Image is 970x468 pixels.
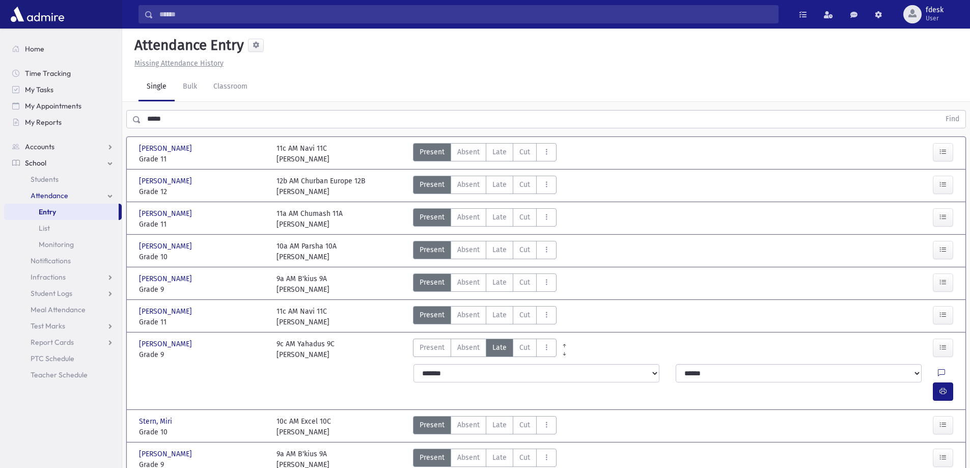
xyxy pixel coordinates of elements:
[420,147,445,157] span: Present
[25,69,71,78] span: Time Tracking
[519,244,530,255] span: Cut
[457,212,480,223] span: Absent
[31,321,65,331] span: Test Marks
[4,285,122,301] a: Student Logs
[39,224,50,233] span: List
[4,65,122,81] a: Time Tracking
[519,277,530,288] span: Cut
[276,241,337,262] div: 10a AM Parsha 10A [PERSON_NAME]
[276,176,366,197] div: 12b AM Churban Europe 12B [PERSON_NAME]
[4,301,122,318] a: Meal Attendance
[139,273,194,284] span: [PERSON_NAME]
[31,354,74,363] span: PTC Schedule
[926,14,944,22] span: User
[25,44,44,53] span: Home
[139,219,266,230] span: Grade 11
[413,273,557,295] div: AttTypes
[8,4,67,24] img: AdmirePro
[31,256,71,265] span: Notifications
[31,370,88,379] span: Teacher Schedule
[457,452,480,463] span: Absent
[4,236,122,253] a: Monitoring
[31,289,72,298] span: Student Logs
[130,37,244,54] h5: Attendance Entry
[4,204,119,220] a: Entry
[139,349,266,360] span: Grade 9
[4,253,122,269] a: Notifications
[276,306,329,327] div: 11c AM Navi 11C [PERSON_NAME]
[31,175,59,184] span: Students
[4,139,122,155] a: Accounts
[413,416,557,437] div: AttTypes
[139,449,194,459] span: [PERSON_NAME]
[139,317,266,327] span: Grade 11
[420,179,445,190] span: Present
[420,244,445,255] span: Present
[139,208,194,219] span: [PERSON_NAME]
[25,85,53,94] span: My Tasks
[139,252,266,262] span: Grade 10
[138,73,175,101] a: Single
[139,306,194,317] span: [PERSON_NAME]
[457,342,480,353] span: Absent
[519,212,530,223] span: Cut
[139,416,174,427] span: Stern, Miri
[39,240,74,249] span: Monitoring
[492,310,507,320] span: Late
[139,154,266,164] span: Grade 11
[457,277,480,288] span: Absent
[31,272,66,282] span: Infractions
[205,73,256,101] a: Classroom
[4,318,122,334] a: Test Marks
[457,244,480,255] span: Absent
[4,367,122,383] a: Teacher Schedule
[4,334,122,350] a: Report Cards
[457,147,480,157] span: Absent
[492,452,507,463] span: Late
[413,143,557,164] div: AttTypes
[492,212,507,223] span: Late
[413,208,557,230] div: AttTypes
[139,339,194,349] span: [PERSON_NAME]
[4,187,122,204] a: Attendance
[276,143,329,164] div: 11c AM Navi 11C [PERSON_NAME]
[492,342,507,353] span: Late
[926,6,944,14] span: fdesk
[492,179,507,190] span: Late
[420,310,445,320] span: Present
[25,118,62,127] span: My Reports
[413,241,557,262] div: AttTypes
[134,59,224,68] u: Missing Attendance History
[519,420,530,430] span: Cut
[139,176,194,186] span: [PERSON_NAME]
[4,350,122,367] a: PTC Schedule
[130,59,224,68] a: Missing Attendance History
[139,143,194,154] span: [PERSON_NAME]
[519,179,530,190] span: Cut
[4,98,122,114] a: My Appointments
[276,339,335,360] div: 9c AM Yahadus 9C [PERSON_NAME]
[420,277,445,288] span: Present
[139,241,194,252] span: [PERSON_NAME]
[420,420,445,430] span: Present
[413,306,557,327] div: AttTypes
[413,339,557,360] div: AttTypes
[31,305,86,314] span: Meal Attendance
[4,155,122,171] a: School
[420,342,445,353] span: Present
[519,147,530,157] span: Cut
[139,427,266,437] span: Grade 10
[492,420,507,430] span: Late
[25,142,54,151] span: Accounts
[39,207,56,216] span: Entry
[457,420,480,430] span: Absent
[31,191,68,200] span: Attendance
[939,111,965,128] button: Find
[413,176,557,197] div: AttTypes
[276,208,343,230] div: 11a AM Chumash 11A [PERSON_NAME]
[25,101,81,111] span: My Appointments
[492,277,507,288] span: Late
[4,41,122,57] a: Home
[25,158,46,168] span: School
[519,342,530,353] span: Cut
